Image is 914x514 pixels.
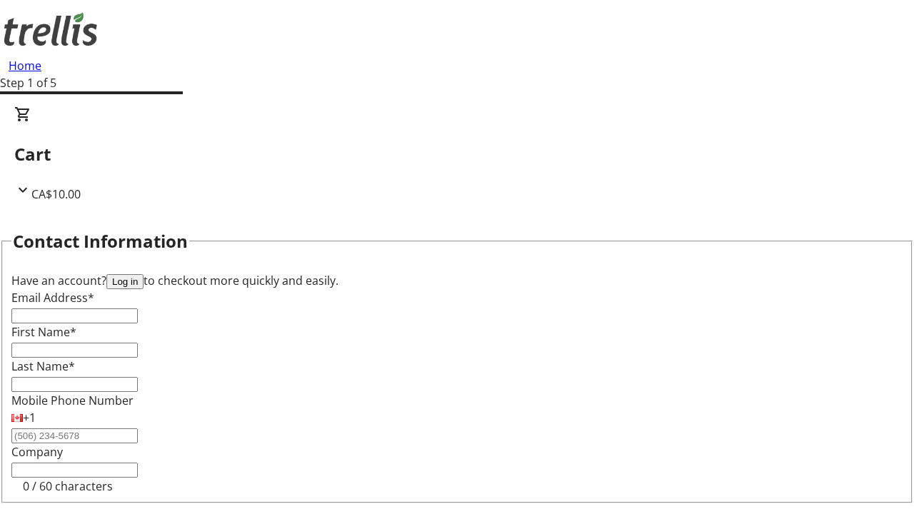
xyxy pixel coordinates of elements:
label: Last Name* [11,358,75,374]
h2: Contact Information [13,228,188,254]
tr-character-limit: 0 / 60 characters [23,478,113,494]
label: Company [11,444,63,460]
h2: Cart [14,141,900,167]
div: CartCA$10.00 [14,106,900,203]
label: First Name* [11,324,76,340]
div: Have an account? to checkout more quickly and easily. [11,272,903,289]
span: CA$10.00 [31,186,81,202]
button: Log in [106,274,144,289]
label: Mobile Phone Number [11,393,134,408]
input: (506) 234-5678 [11,428,138,443]
label: Email Address* [11,290,94,306]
